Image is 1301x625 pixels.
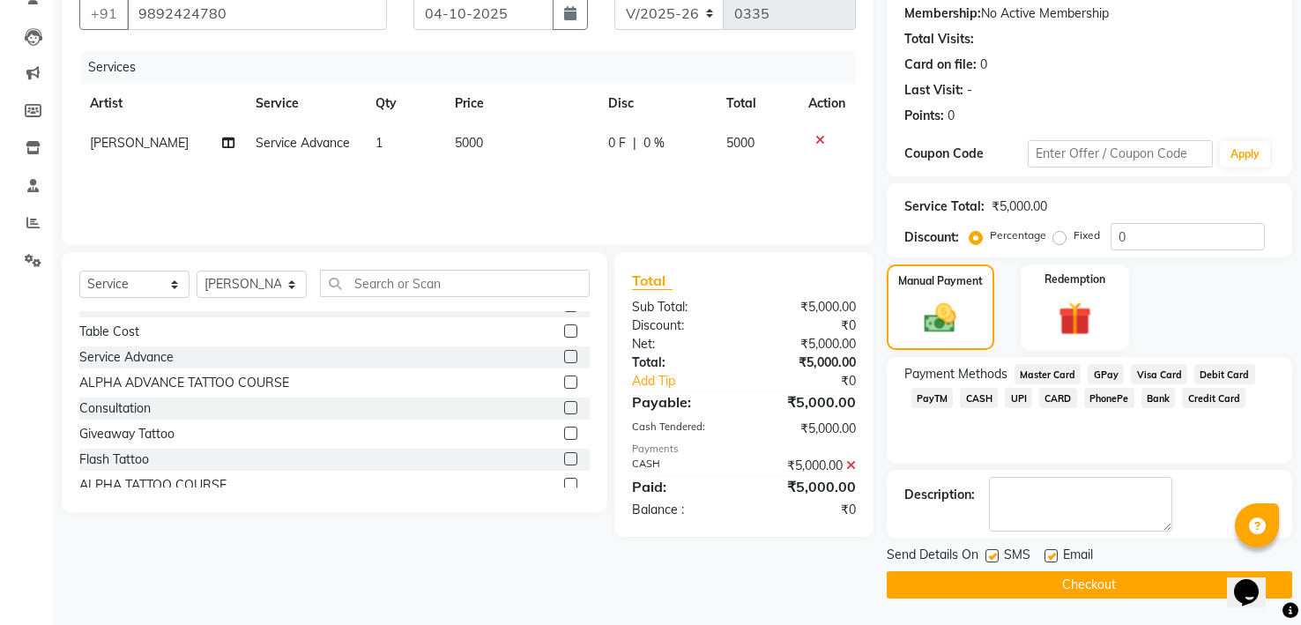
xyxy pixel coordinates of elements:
span: Credit Card [1182,388,1245,408]
input: Enter Offer / Coupon Code [1028,140,1213,167]
span: [PERSON_NAME] [90,135,189,151]
span: 0 % [643,134,665,153]
div: ₹0 [744,316,869,335]
span: UPI [1005,388,1032,408]
th: Action [798,84,856,123]
div: ₹5,000.00 [744,298,869,316]
th: Artist [79,84,245,123]
div: Paid: [619,476,744,497]
span: Debit Card [1194,364,1255,384]
div: Service Total: [904,197,985,216]
label: Manual Payment [898,273,983,289]
div: Sub Total: [619,298,744,316]
div: 0 [980,56,987,74]
span: PayTM [911,388,954,408]
label: Fixed [1074,227,1100,243]
img: _cash.svg [914,300,966,337]
span: GPay [1088,364,1124,384]
div: Table Cost [79,323,139,341]
th: Service [245,84,365,123]
th: Disc [598,84,716,123]
span: 1 [375,135,383,151]
div: Net: [619,335,744,353]
div: 0 [948,107,955,125]
a: Add Tip [619,372,765,391]
span: 0 F [608,134,626,153]
span: Email [1063,546,1093,568]
span: Send Details On [887,546,978,568]
div: Cash Tendered: [619,420,744,438]
div: ₹5,000.00 [992,197,1047,216]
div: Card on file: [904,56,977,74]
span: Bank [1141,388,1176,408]
div: ₹5,000.00 [744,457,869,475]
iframe: chat widget [1227,554,1283,607]
th: Price [444,84,598,123]
div: ALPHA TATTOO COURSE [79,476,227,495]
span: CASH [960,388,998,408]
div: CASH [619,457,744,475]
th: Total [716,84,797,123]
span: Total [632,272,673,290]
div: Balance : [619,501,744,519]
span: Master Card [1015,364,1082,384]
div: Payable: [619,391,744,413]
th: Qty [365,84,444,123]
input: Search or Scan [320,270,590,297]
button: Checkout [887,571,1292,599]
div: ₹0 [764,372,868,391]
div: Consultation [79,399,151,418]
div: ₹5,000.00 [744,391,869,413]
div: No Active Membership [904,4,1275,23]
div: ₹5,000.00 [744,476,869,497]
label: Percentage [990,227,1046,243]
div: ₹5,000.00 [744,353,869,372]
div: ALPHA ADVANCE TATTOO COURSE [79,374,289,392]
div: Last Visit: [904,81,963,100]
span: 5000 [455,135,483,151]
span: Payment Methods [904,365,1007,383]
div: Service Advance [79,348,174,367]
div: Total: [619,353,744,372]
div: ₹0 [744,501,869,519]
span: Service Advance [256,135,350,151]
div: Membership: [904,4,981,23]
span: 5000 [726,135,755,151]
div: Description: [904,486,975,504]
span: | [633,134,636,153]
div: Flash Tattoo [79,450,149,469]
span: SMS [1004,546,1030,568]
div: Giveaway Tattoo [79,425,175,443]
label: Redemption [1045,272,1105,287]
span: Visa Card [1131,364,1187,384]
div: Discount: [619,316,744,335]
span: CARD [1039,388,1077,408]
img: _gift.svg [1048,298,1103,339]
div: - [967,81,972,100]
div: ₹5,000.00 [744,335,869,353]
div: Points: [904,107,944,125]
div: Discount: [904,228,959,247]
div: Total Visits: [904,30,974,48]
div: ₹5,000.00 [744,420,869,438]
span: PhonePe [1084,388,1134,408]
div: Coupon Code [904,145,1028,163]
div: Services [81,51,869,84]
div: Payments [632,442,856,457]
button: Apply [1220,141,1270,167]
